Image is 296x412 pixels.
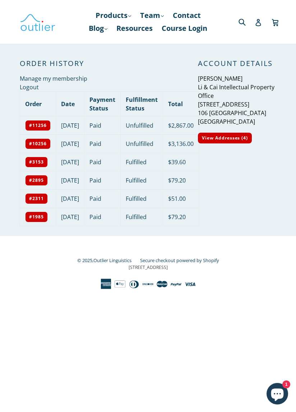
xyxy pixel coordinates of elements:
p: [STREET_ADDRESS] [20,264,276,271]
td: $79.20 [163,208,199,226]
td: Unfulfilled [120,134,163,153]
small: © 2025, [77,257,139,264]
td: Fulfilled [120,171,163,189]
td: Paid [84,134,120,153]
th: Total [163,91,199,116]
td: [DATE] [56,208,84,226]
a: Logout [20,83,39,91]
a: Blog [85,22,111,35]
a: Resources [113,22,156,35]
a: Products [92,9,135,22]
a: Outlier Linguistics [93,257,131,264]
a: Manage my membership [20,75,87,82]
a: Contact [169,9,204,22]
td: [DATE] [56,189,84,208]
td: $39.60 [163,153,199,171]
th: Date [56,91,84,116]
a: #11256 [25,120,51,131]
input: Search [237,14,256,29]
td: [DATE] [56,116,84,134]
td: Fulfilled [120,189,163,208]
td: $51.00 [163,189,199,208]
th: Payment Status [84,91,120,116]
a: #1985 [25,212,48,222]
img: Outlier Linguistics [20,11,56,32]
th: Fulfillment Status [120,91,163,116]
td: Paid [84,208,120,226]
td: Paid [84,116,120,134]
a: View Addresses (4) [198,133,252,143]
td: [DATE] [56,171,84,189]
a: Secure checkout powered by Shopify [140,257,219,264]
a: #3153 [25,157,48,167]
td: Unfulfilled [120,116,163,134]
a: Course Login [158,22,211,35]
td: Paid [84,153,120,171]
td: $3,136.00 [163,134,199,153]
a: #2895 [25,175,48,186]
a: #10256 [25,138,51,149]
td: [DATE] [56,134,84,153]
th: Order [20,91,56,116]
td: Paid [84,189,120,208]
h2: Account Details [198,59,276,68]
td: Paid [84,171,120,189]
a: Team [137,9,167,22]
a: #2311 [25,193,48,204]
td: [DATE] [56,153,84,171]
inbox-online-store-chat: Shopify online store chat [264,383,290,406]
td: $79.20 [163,171,199,189]
p: [PERSON_NAME] Li & Cai Intellectual Property Office [STREET_ADDRESS] 106 [GEOGRAPHIC_DATA] [GEOGR... [198,74,276,126]
td: Fulfilled [120,153,163,171]
td: $2,867.00 [163,116,199,134]
td: Fulfilled [120,208,163,226]
h2: Order History [20,59,187,68]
